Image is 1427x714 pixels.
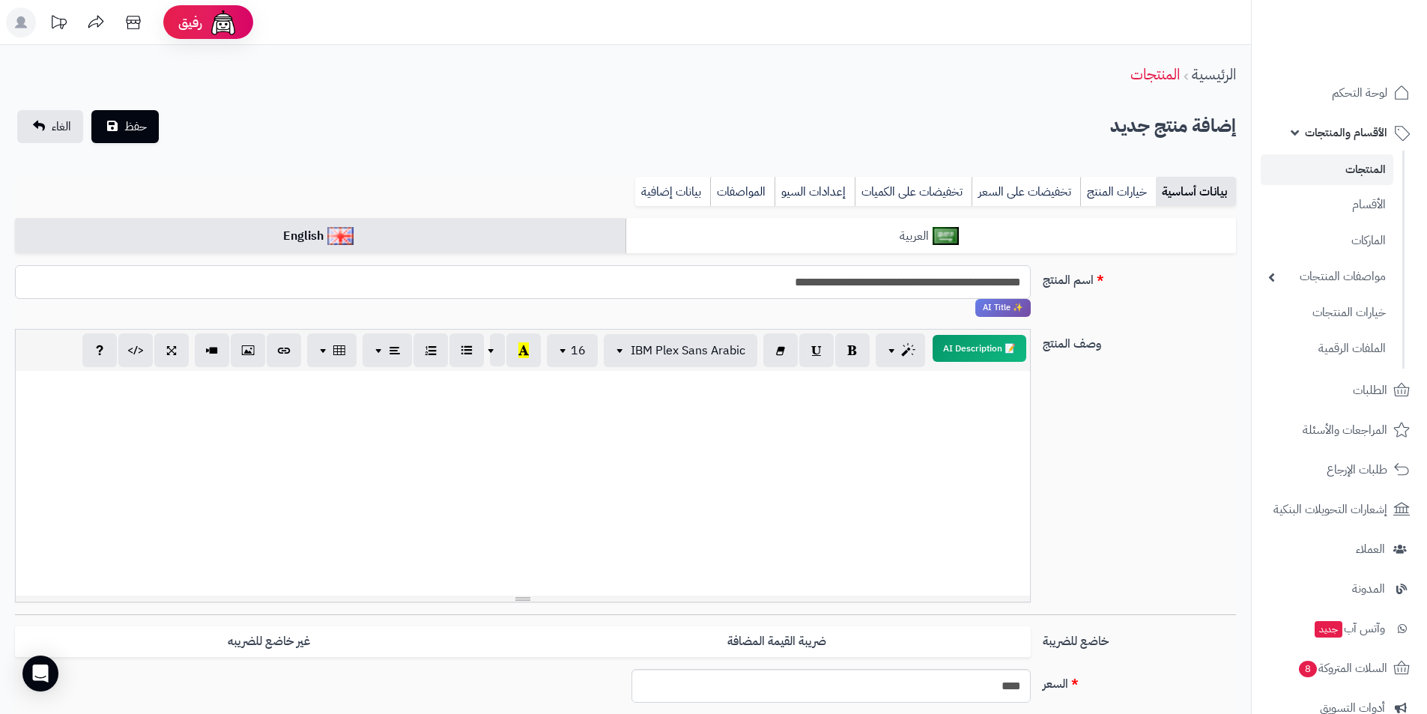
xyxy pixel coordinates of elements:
a: الأقسام [1261,189,1393,221]
a: الرئيسية [1192,63,1236,85]
span: الأقسام والمنتجات [1305,122,1387,143]
img: English [327,227,354,245]
span: المدونة [1352,578,1385,599]
span: IBM Plex Sans Arabic [631,342,745,360]
span: السلات المتروكة [1297,658,1387,679]
span: إشعارات التحويلات البنكية [1273,499,1387,520]
span: رفيق [178,13,202,31]
h2: إضافة منتج جديد [1110,111,1236,142]
a: السلات المتروكة8 [1261,650,1418,686]
label: غير خاضع للضريبه [15,626,523,657]
label: اسم المنتج [1037,265,1242,289]
a: English [15,218,625,255]
span: وآتس آب [1313,618,1385,639]
button: حفظ [91,110,159,143]
a: طلبات الإرجاع [1261,452,1418,488]
span: حفظ [124,118,147,136]
a: إعدادات السيو [775,177,855,207]
div: Open Intercom Messenger [22,656,58,692]
a: العربية [625,218,1236,255]
a: تخفيضات على الكميات [855,177,972,207]
a: وآتس آبجديد [1261,611,1418,647]
img: ai-face.png [208,7,238,37]
img: العربية [933,227,959,245]
a: تخفيضات على السعر [972,177,1080,207]
span: انقر لاستخدام رفيقك الذكي [975,299,1031,317]
a: خيارات المنتج [1080,177,1156,207]
a: الطلبات [1261,372,1418,408]
img: logo-2.png [1325,34,1413,66]
label: السعر [1037,669,1242,693]
span: جديد [1315,621,1342,638]
a: الماركات [1261,225,1393,257]
label: خاضع للضريبة [1037,626,1242,650]
span: طلبات الإرجاع [1327,459,1387,480]
a: المنتجات [1261,154,1393,185]
a: مواصفات المنتجات [1261,261,1393,293]
span: 8 [1299,660,1318,677]
span: الطلبات [1353,380,1387,401]
a: المواصفات [710,177,775,207]
button: IBM Plex Sans Arabic [604,334,757,367]
span: لوحة التحكم [1332,82,1387,103]
span: 16 [571,342,586,360]
label: ضريبة القيمة المضافة [523,626,1031,657]
a: المدونة [1261,571,1418,607]
label: وصف المنتج [1037,329,1242,353]
a: بيانات أساسية [1156,177,1236,207]
a: تحديثات المنصة [40,7,77,41]
a: المراجعات والأسئلة [1261,412,1418,448]
a: خيارات المنتجات [1261,297,1393,329]
span: المراجعات والأسئلة [1303,420,1387,441]
a: المنتجات [1130,63,1180,85]
span: الغاء [52,118,71,136]
a: الغاء [17,110,83,143]
span: العملاء [1356,539,1385,560]
button: 16 [547,334,598,367]
a: الملفات الرقمية [1261,333,1393,365]
a: لوحة التحكم [1261,75,1418,111]
button: 📝 AI Description [933,335,1026,362]
a: بيانات إضافية [635,177,710,207]
a: إشعارات التحويلات البنكية [1261,491,1418,527]
a: العملاء [1261,531,1418,567]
